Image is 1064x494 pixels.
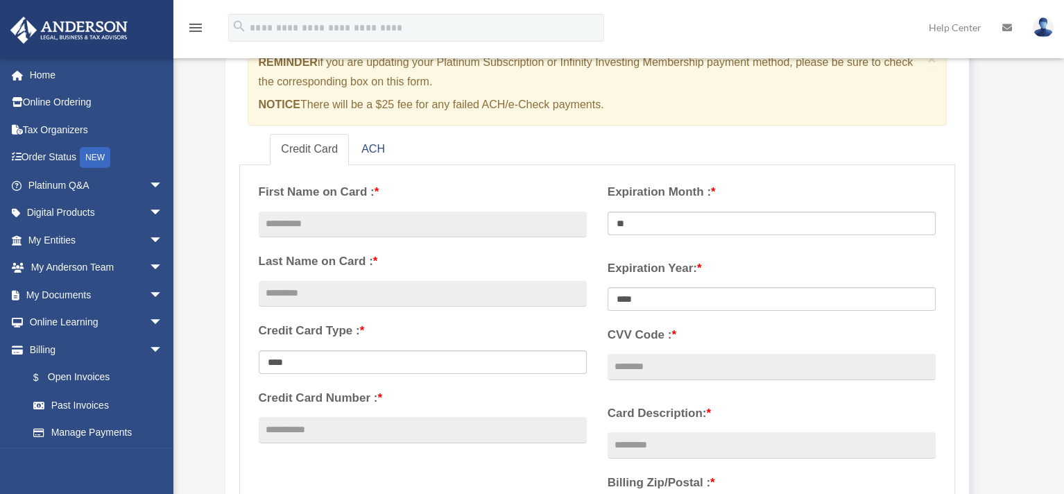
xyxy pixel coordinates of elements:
div: NEW [80,147,110,168]
div: if you are updating your Platinum Subscription or Infinity Investing Membership payment method, p... [248,42,947,126]
label: Expiration Month : [608,182,936,203]
a: menu [187,24,204,36]
span: × [927,51,936,67]
span: arrow_drop_down [149,226,177,255]
a: Manage Payments [19,419,177,447]
label: Credit Card Number : [259,388,587,409]
span: $ [41,369,48,386]
span: arrow_drop_down [149,171,177,200]
span: arrow_drop_down [149,254,177,282]
label: Expiration Year: [608,258,936,279]
label: Card Description: [608,403,936,424]
a: My Documentsarrow_drop_down [10,281,184,309]
strong: NOTICE [259,99,300,110]
a: Credit Card [270,134,349,165]
a: Online Learningarrow_drop_down [10,309,184,337]
span: arrow_drop_down [149,199,177,228]
button: Close [927,51,936,66]
a: ACH [350,134,396,165]
a: Digital Productsarrow_drop_down [10,199,184,227]
a: $Open Invoices [19,364,184,392]
a: Past Invoices [19,391,184,419]
label: CVV Code : [608,325,936,346]
a: Tax Organizers [10,116,184,144]
strong: REMINDER [259,56,318,68]
i: menu [187,19,204,36]
label: Last Name on Card : [259,251,587,272]
label: First Name on Card : [259,182,587,203]
a: Platinum Q&Aarrow_drop_down [10,171,184,199]
img: User Pic [1033,17,1054,37]
a: Order StatusNEW [10,144,184,172]
a: Events Calendar [10,446,184,474]
a: Online Ordering [10,89,184,117]
a: Home [10,61,184,89]
img: Anderson Advisors Platinum Portal [6,17,132,44]
label: Billing Zip/Postal : [608,472,936,493]
a: Billingarrow_drop_down [10,336,184,364]
span: arrow_drop_down [149,281,177,309]
a: My Anderson Teamarrow_drop_down [10,254,184,282]
span: arrow_drop_down [149,336,177,364]
a: My Entitiesarrow_drop_down [10,226,184,254]
span: arrow_drop_down [149,309,177,337]
i: search [232,19,247,34]
label: Credit Card Type : [259,321,587,341]
p: There will be a $25 fee for any failed ACH/e-Check payments. [259,95,923,114]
